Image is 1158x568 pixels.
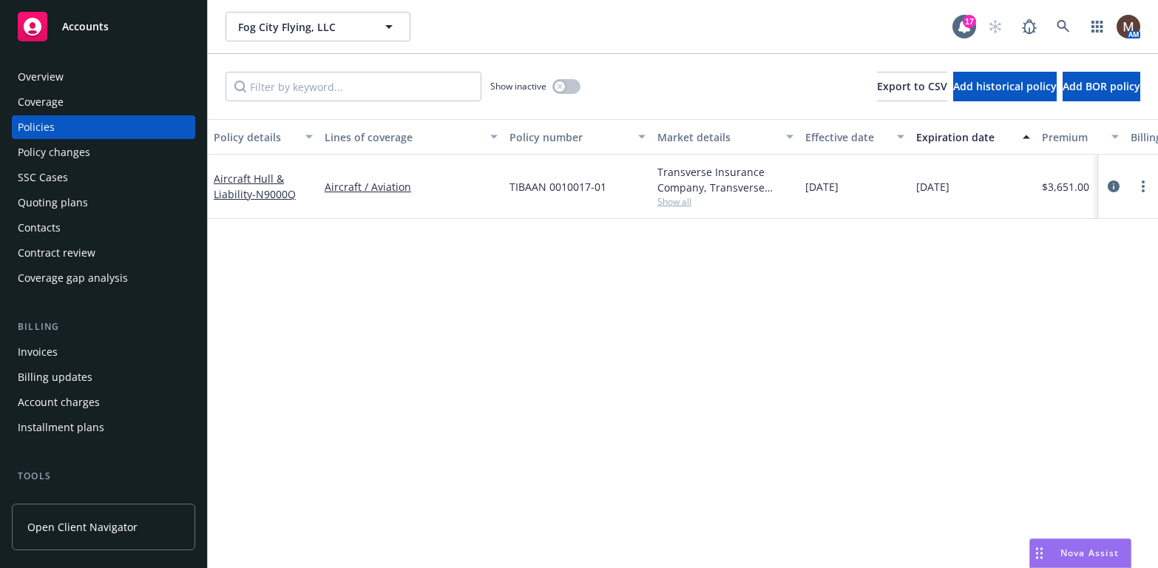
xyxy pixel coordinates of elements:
[226,72,481,101] input: Filter by keyword...
[953,72,1057,101] button: Add historical policy
[12,340,195,364] a: Invoices
[18,166,68,189] div: SSC Cases
[1042,179,1089,195] span: $3,651.00
[504,119,651,155] button: Policy number
[226,12,410,41] button: Fog City Flying, LLC
[18,241,95,265] div: Contract review
[12,241,195,265] a: Contract review
[805,129,888,145] div: Effective date
[12,141,195,164] a: Policy changes
[18,365,92,389] div: Billing updates
[12,266,195,290] a: Coverage gap analysis
[1030,539,1049,567] div: Drag to move
[12,6,195,47] a: Accounts
[12,216,195,240] a: Contacts
[12,90,195,114] a: Coverage
[1134,177,1152,195] a: more
[877,72,947,101] button: Export to CSV
[325,179,498,195] a: Aircraft / Aviation
[214,129,297,145] div: Policy details
[12,490,195,513] a: Manage files
[657,129,777,145] div: Market details
[18,216,61,240] div: Contacts
[319,119,504,155] button: Lines of coverage
[18,191,88,214] div: Quoting plans
[18,141,90,164] div: Policy changes
[27,519,138,535] span: Open Client Navigator
[18,90,64,114] div: Coverage
[1036,119,1125,155] button: Premium
[325,129,481,145] div: Lines of coverage
[1063,72,1140,101] button: Add BOR policy
[509,179,606,195] span: TIBAAN 0010017-01
[252,187,296,201] span: - N9000Q
[214,172,296,201] a: Aircraft Hull & Liability
[12,191,195,214] a: Quoting plans
[18,416,104,439] div: Installment plans
[910,119,1036,155] button: Expiration date
[1060,547,1119,559] span: Nova Assist
[981,12,1010,41] a: Start snowing
[18,266,128,290] div: Coverage gap analysis
[805,179,839,195] span: [DATE]
[18,65,64,89] div: Overview
[916,179,949,195] span: [DATE]
[963,15,976,28] div: 17
[509,129,629,145] div: Policy number
[657,164,793,195] div: Transverse Insurance Company, Transverse Insurance Company, Beacon Aviation Insurance Services
[1083,12,1112,41] a: Switch app
[1105,177,1123,195] a: circleInformation
[12,319,195,334] div: Billing
[12,469,195,484] div: Tools
[62,21,109,33] span: Accounts
[208,119,319,155] button: Policy details
[916,129,1014,145] div: Expiration date
[18,115,55,139] div: Policies
[1015,12,1044,41] a: Report a Bug
[12,115,195,139] a: Policies
[799,119,910,155] button: Effective date
[12,65,195,89] a: Overview
[1029,538,1131,568] button: Nova Assist
[490,80,546,92] span: Show inactive
[238,19,366,35] span: Fog City Flying, LLC
[1049,12,1078,41] a: Search
[1042,129,1103,145] div: Premium
[12,390,195,414] a: Account charges
[657,195,793,208] span: Show all
[18,390,100,414] div: Account charges
[12,166,195,189] a: SSC Cases
[1117,15,1140,38] img: photo
[18,490,81,513] div: Manage files
[651,119,799,155] button: Market details
[1063,79,1140,93] span: Add BOR policy
[953,79,1057,93] span: Add historical policy
[18,340,58,364] div: Invoices
[12,416,195,439] a: Installment plans
[12,365,195,389] a: Billing updates
[877,79,947,93] span: Export to CSV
